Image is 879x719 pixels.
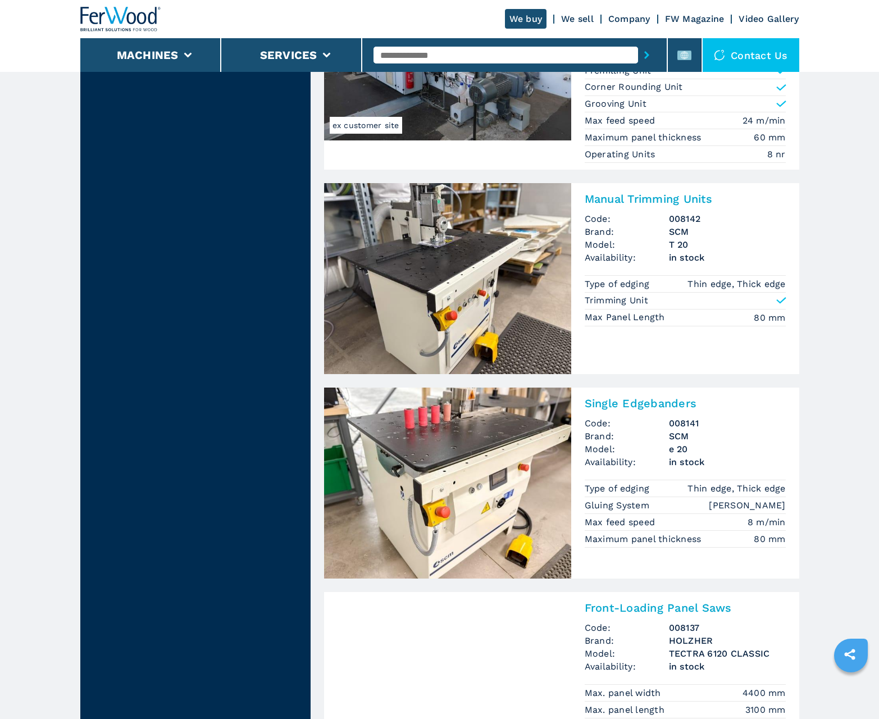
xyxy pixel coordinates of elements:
a: We sell [561,13,594,24]
span: Brand: [585,430,669,443]
a: We buy [505,9,547,29]
span: Model: [585,443,669,456]
p: Type of edging [585,483,653,495]
button: Services [260,48,317,62]
em: 80 mm [754,311,785,324]
h2: Single Edgebanders [585,397,786,410]
a: sharethis [836,640,864,668]
h3: T 20 [669,238,786,251]
span: Code: [585,417,669,430]
a: Video Gallery [739,13,799,24]
em: 8 nr [767,148,786,161]
em: 4400 mm [743,686,786,699]
div: Contact us [703,38,799,72]
p: Maximum panel thickness [585,131,704,144]
h3: TECTRA 6120 CLASSIC [669,647,786,660]
em: 60 mm [754,131,785,144]
h3: e 20 [669,443,786,456]
h3: 008142 [669,212,786,225]
img: Single Edgebanders SCM e 20 [324,388,571,579]
span: ex customer site [330,117,402,134]
span: Model: [585,647,669,660]
p: Max. panel length [585,704,668,716]
span: Availability: [585,456,669,468]
span: in stock [669,660,786,673]
span: Availability: [585,251,669,264]
a: Company [608,13,650,24]
em: Thin edge, Thick edge [687,482,785,495]
span: Code: [585,621,669,634]
p: Trimming Unit [585,294,648,307]
em: [PERSON_NAME] [709,499,785,512]
p: Max feed speed [585,516,658,529]
img: Ferwood [80,7,161,31]
p: Grooving Unit [585,98,646,110]
span: in stock [669,456,786,468]
h2: Front-Loading Panel Saws [585,601,786,615]
p: Max feed speed [585,115,658,127]
img: Manual Trimming Units SCM T 20 [324,183,571,374]
iframe: Chat [831,668,871,711]
a: Single Edgebanders SCM e 20Single EdgebandersCode:008141Brand:SCMModel:e 20Availability:in stockT... [324,388,799,579]
h3: 008141 [669,417,786,430]
button: Machines [117,48,179,62]
em: Thin edge, Thick edge [687,277,785,290]
img: Contact us [714,49,725,61]
p: Max. panel width [585,687,664,699]
a: Manual Trimming Units SCM T 20Manual Trimming UnitsCode:008142Brand:SCMModel:T 20Availability:in ... [324,183,799,374]
h3: 008137 [669,621,786,634]
h3: SCM [669,225,786,238]
span: Brand: [585,225,669,238]
h3: SCM [669,430,786,443]
span: Availability: [585,660,669,673]
h2: Manual Trimming Units [585,192,786,206]
em: 8 m/min [748,516,786,529]
span: Brand: [585,634,669,647]
em: 24 m/min [743,114,786,127]
button: submit-button [638,42,655,68]
p: Corner Rounding Unit [585,81,683,93]
p: Gluing System [585,499,653,512]
span: in stock [669,251,786,264]
p: Type of edging [585,278,653,290]
em: 80 mm [754,533,785,545]
p: Maximum panel thickness [585,533,704,545]
a: FW Magazine [665,13,725,24]
p: Max Panel Length [585,311,668,324]
span: Code: [585,212,669,225]
p: Operating Units [585,148,658,161]
em: 3100 mm [745,703,786,716]
h3: HOLZHER [669,634,786,647]
span: Model: [585,238,669,251]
